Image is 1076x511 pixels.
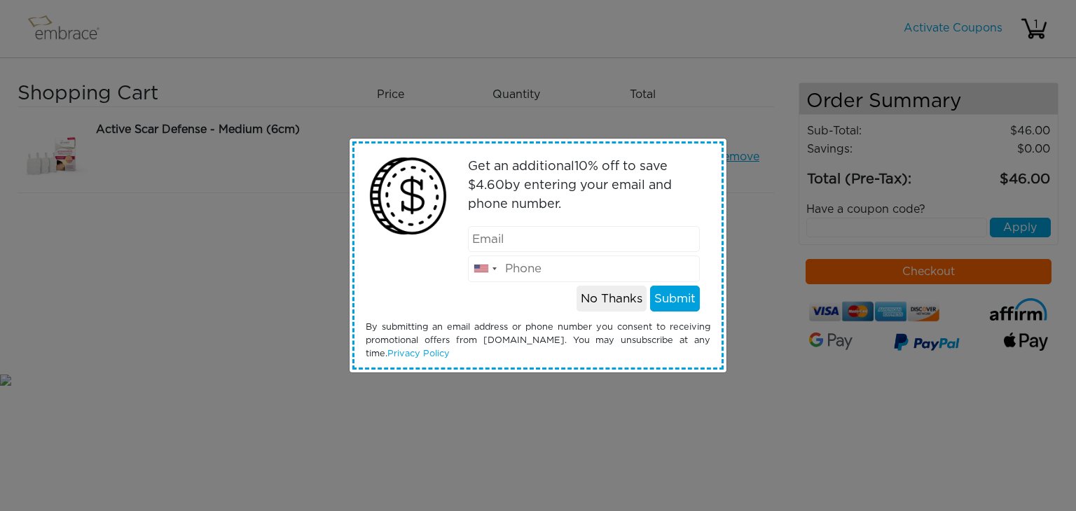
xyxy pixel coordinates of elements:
button: No Thanks [577,286,647,312]
span: 10 [574,160,588,173]
span: 4.60 [476,179,504,192]
div: United States: +1 [469,256,501,281]
button: Submit [650,286,700,312]
img: money2.png [362,150,454,242]
input: Email [468,226,701,253]
input: Phone [468,255,701,282]
div: By submitting an email address or phone number you consent to receiving promotional offers from [... [355,321,721,361]
a: Privacy Policy [387,349,450,358]
p: Get an additional % off to save $ by entering your email and phone number. [468,157,701,214]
